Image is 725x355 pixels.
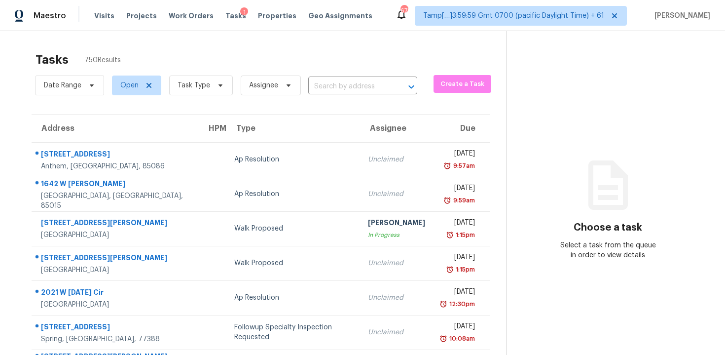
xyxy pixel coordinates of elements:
[433,115,490,142] th: Due
[368,189,425,199] div: Unclaimed
[41,334,191,344] div: Spring, [GEOGRAPHIC_DATA], 77388
[240,7,248,17] div: 1
[234,258,352,268] div: Walk Proposed
[94,11,114,21] span: Visits
[225,12,246,19] span: Tasks
[34,11,66,21] span: Maestro
[234,155,352,164] div: Ap Resolution
[447,299,475,309] div: 12:30pm
[234,322,352,342] div: Followup Specialty Inspection Requested
[439,334,447,344] img: Overdue Alarm Icon
[41,230,191,240] div: [GEOGRAPHIC_DATA]
[249,80,278,90] span: Assignee
[368,258,425,268] div: Unclaimed
[443,161,451,171] img: Overdue Alarm Icon
[169,11,214,21] span: Work Orders
[434,75,492,93] button: Create a Task
[368,218,425,230] div: [PERSON_NAME]
[120,80,139,90] span: Open
[441,149,475,161] div: [DATE]
[446,265,454,275] img: Overdue Alarm Icon
[36,55,69,65] h2: Tasks
[574,223,642,233] h3: Choose a task
[308,11,372,21] span: Geo Assignments
[438,79,487,90] span: Create a Task
[451,196,475,205] div: 9:59am
[41,300,191,310] div: [GEOGRAPHIC_DATA]
[441,321,475,334] div: [DATE]
[41,253,191,265] div: [STREET_ADDRESS][PERSON_NAME]
[400,6,407,16] div: 670
[234,189,352,199] div: Ap Resolution
[41,265,191,275] div: [GEOGRAPHIC_DATA]
[41,218,191,230] div: [STREET_ADDRESS][PERSON_NAME]
[234,224,352,234] div: Walk Proposed
[84,55,121,65] span: 750 Results
[41,179,191,191] div: 1642 W [PERSON_NAME]
[441,287,475,299] div: [DATE]
[368,230,425,240] div: In Progress
[447,334,475,344] div: 10:08am
[41,287,191,300] div: 2021 W [DATE] Cir
[443,196,451,205] img: Overdue Alarm Icon
[360,115,433,142] th: Assignee
[446,230,454,240] img: Overdue Alarm Icon
[423,11,604,21] span: Tamp[…]3:59:59 Gmt 0700 (pacific Daylight Time) + 61
[41,191,191,211] div: [GEOGRAPHIC_DATA], [GEOGRAPHIC_DATA], 85015
[651,11,710,21] span: [PERSON_NAME]
[557,240,658,260] div: Select a task from the queue in order to view details
[368,155,425,164] div: Unclaimed
[439,299,447,309] img: Overdue Alarm Icon
[41,149,191,161] div: [STREET_ADDRESS]
[178,80,210,90] span: Task Type
[454,265,475,275] div: 1:15pm
[41,161,191,171] div: Anthem, [GEOGRAPHIC_DATA], 85086
[454,230,475,240] div: 1:15pm
[368,327,425,337] div: Unclaimed
[126,11,157,21] span: Projects
[404,80,418,94] button: Open
[441,252,475,265] div: [DATE]
[199,115,226,142] th: HPM
[451,161,475,171] div: 9:57am
[226,115,360,142] th: Type
[32,115,199,142] th: Address
[308,79,390,94] input: Search by address
[441,218,475,230] div: [DATE]
[368,293,425,303] div: Unclaimed
[44,80,81,90] span: Date Range
[234,293,352,303] div: Ap Resolution
[41,322,191,334] div: [STREET_ADDRESS]
[258,11,296,21] span: Properties
[441,183,475,196] div: [DATE]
